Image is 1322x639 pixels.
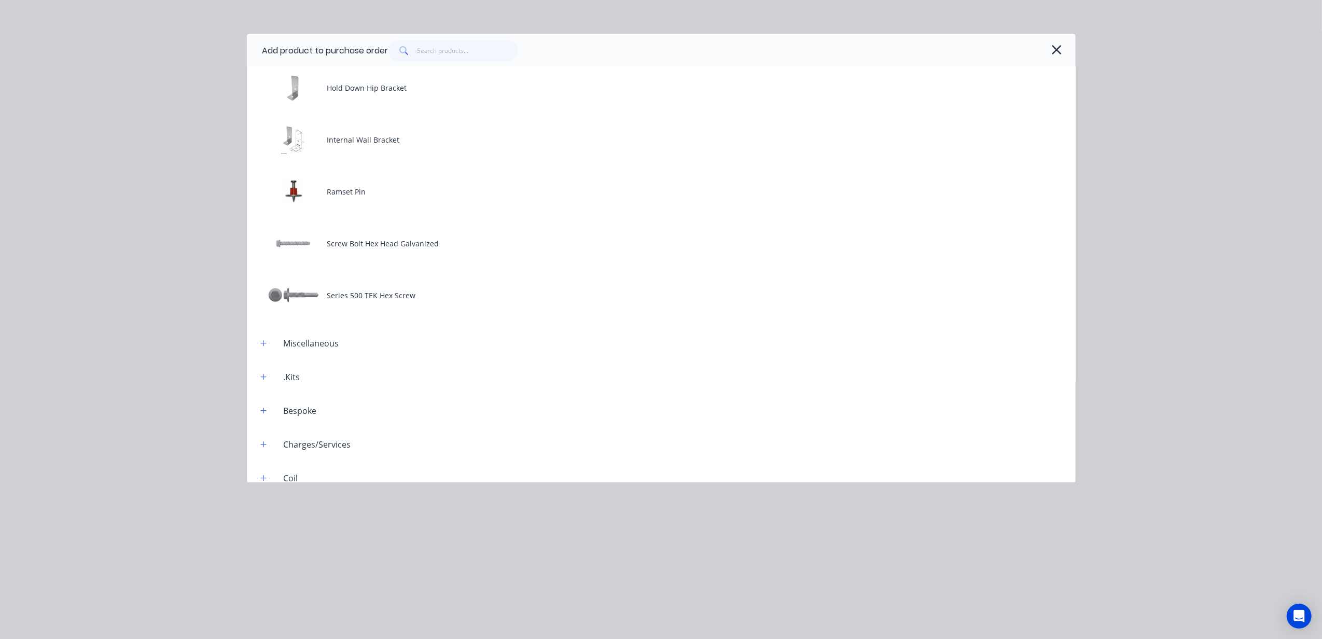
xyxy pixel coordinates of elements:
div: Coil [275,472,307,484]
div: .Kits [275,371,309,383]
div: Miscellaneous [275,337,347,350]
input: Search products... [417,40,518,61]
div: Open Intercom Messenger [1287,604,1312,629]
div: Add product to purchase order [262,45,388,57]
div: Charges/Services [275,438,359,451]
div: Bespoke [275,405,325,417]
